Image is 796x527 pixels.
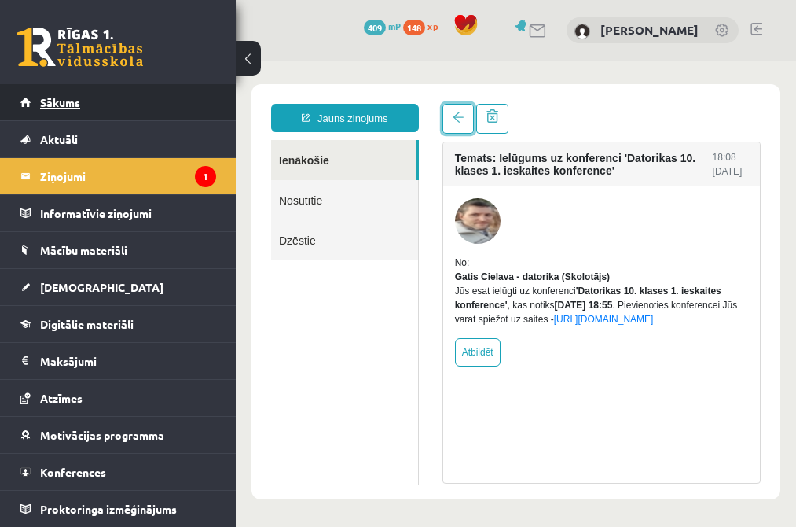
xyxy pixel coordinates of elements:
span: 148 [403,20,425,35]
span: Motivācijas programma [40,428,164,442]
a: Jauns ziņojums [35,43,183,72]
a: Digitālie materiāli [20,306,216,342]
span: [DEMOGRAPHIC_DATA] [40,280,163,294]
a: Atbildēt [219,278,265,306]
a: Aktuāli [20,121,216,157]
span: mP [388,20,401,32]
a: Proktoringa izmēģinājums [20,491,216,527]
b: [DATE] 18:55 [319,239,377,250]
a: Ienākošie [35,79,180,120]
a: Mācību materiāli [20,232,216,268]
img: Gatis Cielava - datorika [219,138,265,183]
h4: Temats: Ielūgums uz konferenci 'Datorikas 10. klases 1. ieskaites konference' [219,91,477,116]
legend: Informatīvie ziņojumi [40,195,216,231]
a: [DEMOGRAPHIC_DATA] [20,269,216,305]
strong: Gatis Cielava - datorika (Skolotājs) [219,211,374,222]
legend: Maksājumi [40,343,216,379]
span: xp [427,20,438,32]
b: 'Datorikas 10. klases 1. ieskaites konference' [219,225,486,250]
a: Nosūtītie [35,120,182,160]
legend: Ziņojumi [40,158,216,194]
span: Sākums [40,95,80,109]
span: 409 [364,20,386,35]
span: Digitālie materiāli [40,317,134,331]
a: Dzēstie [35,160,182,200]
span: Aktuāli [40,132,78,146]
img: Anna Leibus [574,24,590,39]
div: No: [219,195,512,209]
a: 409 mP [364,20,401,32]
a: Informatīvie ziņojumi [20,195,216,231]
a: 148 xp [403,20,446,32]
a: Maksājumi [20,343,216,379]
a: Motivācijas programma [20,417,216,453]
a: [PERSON_NAME] [600,22,699,38]
a: Ziņojumi1 [20,158,216,194]
span: Atzīmes [40,391,83,405]
a: [URL][DOMAIN_NAME] [318,253,418,264]
span: Konferences [40,465,106,479]
i: 1 [195,166,216,187]
a: Atzīmes [20,380,216,416]
div: 18:08 [DATE] [477,90,512,118]
a: Konferences [20,454,216,490]
a: Rīgas 1. Tālmācības vidusskola [17,28,143,67]
span: Proktoringa izmēģinājums [40,502,177,516]
a: Sākums [20,84,216,120]
div: Jūs esat ielūgti uz konferenci , kas notiks . Pievienoties konferencei Jūs varat spiežot uz saites - [219,223,512,266]
span: Mācību materiāli [40,243,127,257]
